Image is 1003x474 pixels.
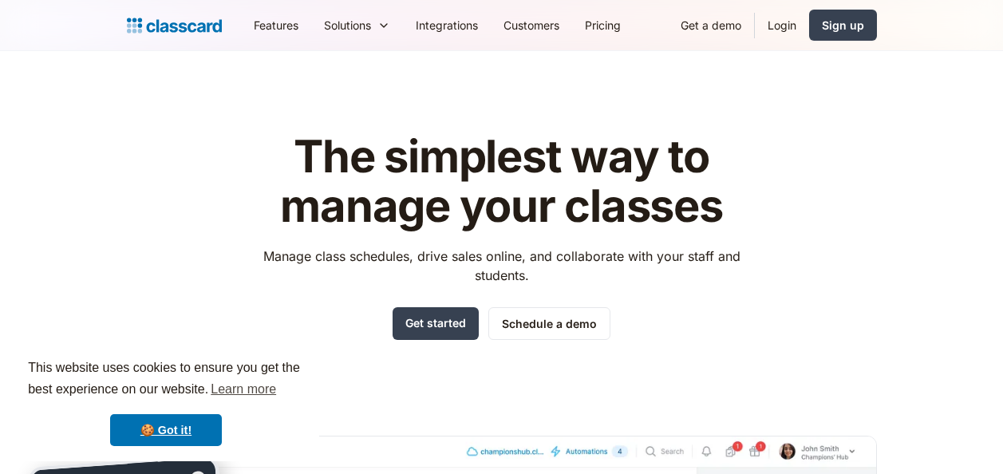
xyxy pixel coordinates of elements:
[403,7,491,43] a: Integrations
[28,358,304,401] span: This website uses cookies to ensure you get the best experience on our website.
[127,14,222,37] a: home
[822,17,864,34] div: Sign up
[809,10,877,41] a: Sign up
[13,343,319,461] div: cookieconsent
[110,414,222,446] a: dismiss cookie message
[324,17,371,34] div: Solutions
[311,7,403,43] div: Solutions
[241,7,311,43] a: Features
[248,132,755,231] h1: The simplest way to manage your classes
[488,307,610,340] a: Schedule a demo
[572,7,634,43] a: Pricing
[491,7,572,43] a: Customers
[248,247,755,285] p: Manage class schedules, drive sales online, and collaborate with your staff and students.
[755,7,809,43] a: Login
[668,7,754,43] a: Get a demo
[393,307,479,340] a: Get started
[208,377,278,401] a: learn more about cookies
